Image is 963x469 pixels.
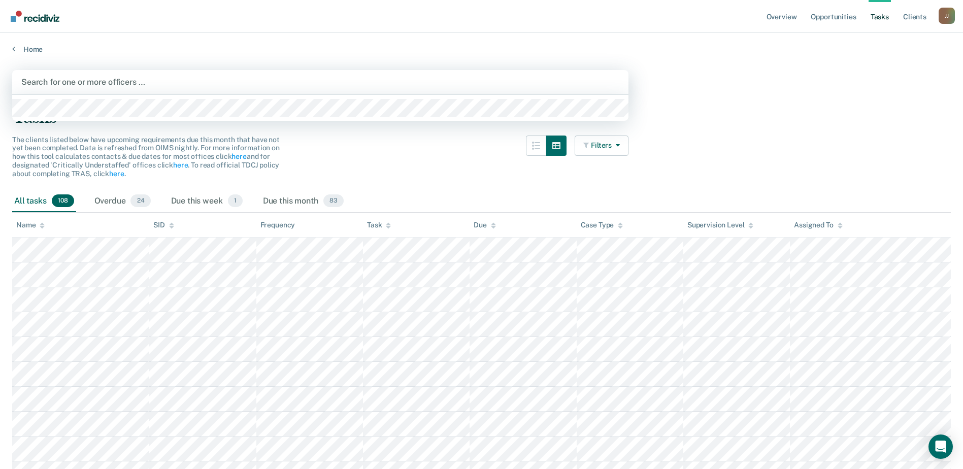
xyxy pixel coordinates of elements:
[228,194,243,208] span: 1
[169,190,245,213] div: Due this week1
[16,221,45,229] div: Name
[928,434,953,459] div: Open Intercom Messenger
[794,221,842,229] div: Assigned To
[130,194,150,208] span: 24
[12,107,951,127] div: Tasks
[153,221,174,229] div: SID
[581,221,623,229] div: Case Type
[260,221,295,229] div: Frequency
[231,152,246,160] a: here
[12,136,280,178] span: The clients listed below have upcoming requirements due this month that have not yet been complet...
[367,221,391,229] div: Task
[12,45,951,54] a: Home
[12,190,76,213] div: All tasks108
[261,190,346,213] div: Due this month83
[109,170,124,178] a: here
[323,194,344,208] span: 83
[173,161,188,169] a: here
[474,221,496,229] div: Due
[939,8,955,24] div: J J
[687,221,754,229] div: Supervision Level
[939,8,955,24] button: Profile dropdown button
[575,136,628,156] button: Filters
[52,194,74,208] span: 108
[11,11,59,22] img: Recidiviz
[92,190,153,213] div: Overdue24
